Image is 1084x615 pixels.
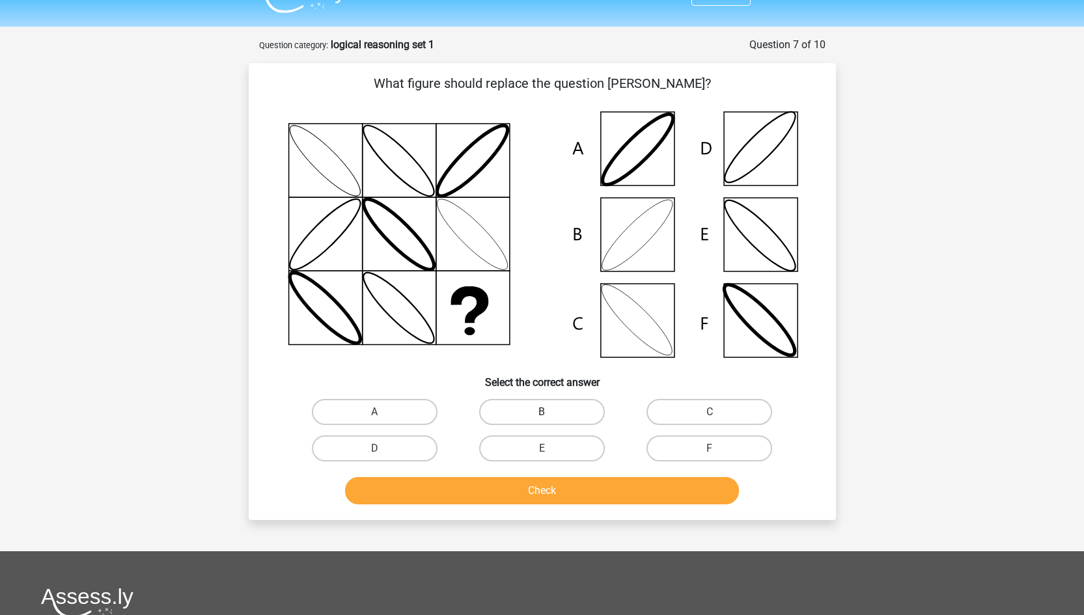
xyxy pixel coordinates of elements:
[646,435,772,461] label: F
[312,435,438,461] label: D
[312,399,438,425] label: A
[331,38,434,51] strong: logical reasoning set 1
[749,37,826,53] div: Question 7 of 10
[270,74,815,93] p: What figure should replace the question [PERSON_NAME]?
[646,399,772,425] label: C
[479,435,605,461] label: E
[259,40,328,50] small: Question category:
[270,366,815,389] h6: Select the correct answer
[345,477,739,504] button: Check
[479,399,605,425] label: B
